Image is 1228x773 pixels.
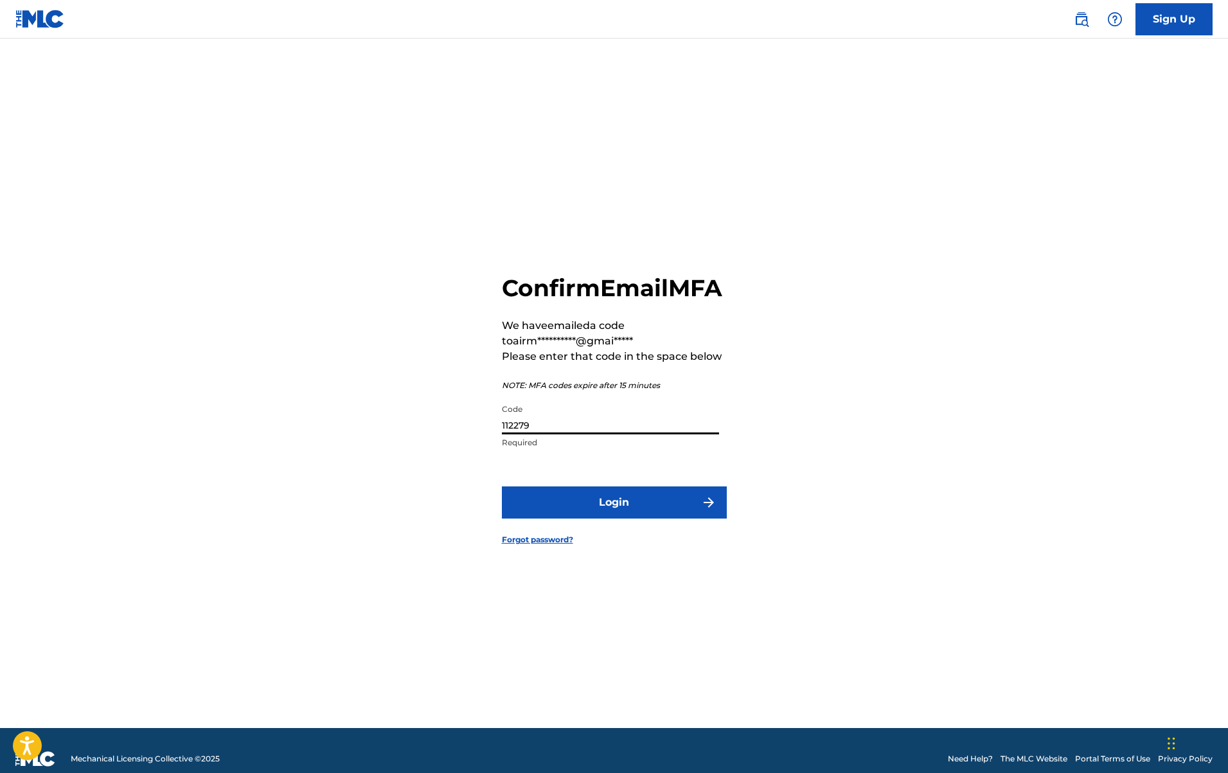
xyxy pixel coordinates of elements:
[502,349,727,364] p: Please enter that code in the space below
[1069,6,1094,32] a: Public Search
[1075,753,1150,765] a: Portal Terms of Use
[502,274,727,303] h2: Confirm Email MFA
[1135,3,1213,35] a: Sign Up
[502,486,727,519] button: Login
[1164,711,1228,773] div: Виджет чата
[1102,6,1128,32] div: Help
[502,437,719,449] p: Required
[502,534,573,546] a: Forgot password?
[1074,12,1089,27] img: search
[1164,711,1228,773] iframe: Chat Widget
[502,380,727,391] p: NOTE: MFA codes expire after 15 minutes
[701,495,716,510] img: f7272a7cc735f4ea7f67.svg
[948,753,993,765] a: Need Help?
[1001,753,1067,765] a: The MLC Website
[1107,12,1123,27] img: help
[15,10,65,28] img: MLC Logo
[1158,753,1213,765] a: Privacy Policy
[1168,724,1175,763] div: Перетащить
[71,753,220,765] span: Mechanical Licensing Collective © 2025
[15,751,55,767] img: logo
